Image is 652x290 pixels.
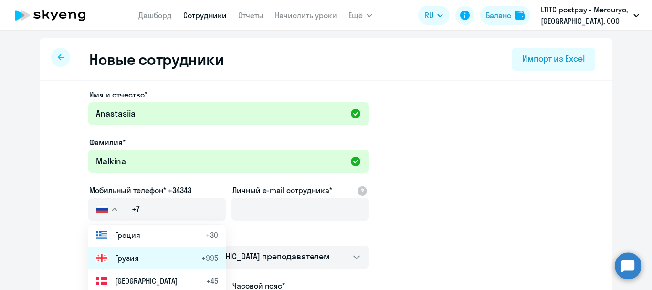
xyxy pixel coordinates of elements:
span: [GEOGRAPHIC_DATA] [115,275,178,287]
p: LTITC postpay - Mercuryo, [GEOGRAPHIC_DATA], ООО [541,4,630,27]
img: balance [515,11,525,20]
span: Имя и отчество* [89,89,147,100]
img: RU.png [96,205,108,213]
span: +30 [206,229,218,241]
h2: Новые сотрудники [89,50,223,69]
img: GR.png [96,231,107,239]
span: +45 [206,275,218,287]
button: Балансbalance [480,6,530,25]
span: +995 [201,252,218,264]
span: Греция [115,229,140,241]
button: Импорт из Excel [512,48,595,71]
button: Ещё [348,6,372,25]
span: Ещё [348,10,363,21]
div: Импорт из Excel [522,53,585,65]
a: Начислить уроки [275,11,337,20]
label: Мобильный телефон* +34343 [89,184,191,196]
span: RU [425,10,433,21]
div: Баланс [486,10,511,21]
button: LTITC postpay - Mercuryo, [GEOGRAPHIC_DATA], ООО [536,4,644,27]
span: Грузия [115,252,139,264]
a: Сотрудники [183,11,227,20]
button: RU [418,6,450,25]
a: Отчеты [238,11,263,20]
img: GE.png [96,254,107,262]
img: DK.png [96,277,107,285]
label: Фамилия* [89,137,126,148]
label: Личный e-mail сотрудника* [232,184,332,196]
a: Дашборд [138,11,172,20]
